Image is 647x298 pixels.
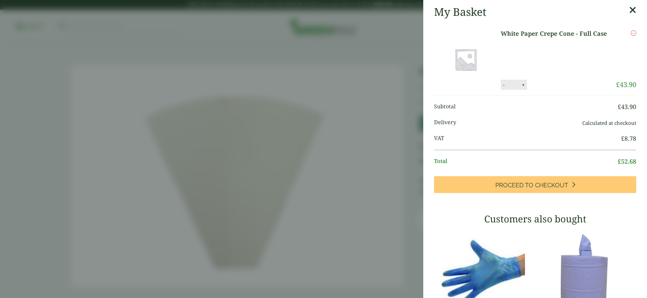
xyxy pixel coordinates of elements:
span: £ [616,80,620,89]
a: White Paper Crepe Cone - Full Case [501,29,612,38]
a: Proceed to Checkout [434,176,636,193]
span: Delivery [434,118,582,127]
button: + [520,82,527,88]
bdi: 52.68 [618,157,636,165]
span: £ [618,157,621,165]
img: Placeholder [435,29,496,90]
span: Total [434,157,618,166]
bdi: 8.78 [621,134,636,142]
button: - [501,82,506,88]
span: £ [621,134,624,142]
h2: My Basket [434,5,486,18]
bdi: 43.90 [616,80,636,89]
span: Subtotal [434,102,618,111]
a: Remove this item [631,29,636,37]
span: VAT [434,134,621,143]
h3: Customers also bought [434,213,636,225]
small: Calculated at checkout [582,119,636,126]
bdi: 43.90 [618,103,636,111]
span: £ [618,103,621,111]
span: Proceed to Checkout [495,182,568,189]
